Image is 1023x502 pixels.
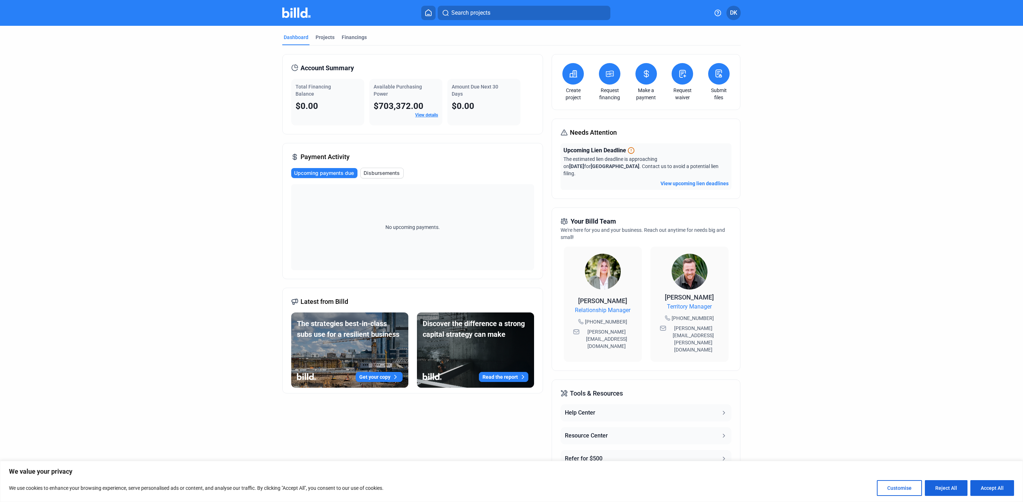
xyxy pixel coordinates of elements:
[581,328,633,350] span: [PERSON_NAME][EMAIL_ADDRESS][DOMAIN_NAME]
[301,63,354,73] span: Account Summary
[360,168,404,178] button: Disbursements
[877,480,922,496] button: Customise
[342,34,367,41] div: Financings
[672,254,707,290] img: Territory Manager
[561,404,731,421] button: Help Center
[668,325,719,353] span: [PERSON_NAME][EMAIL_ADDRESS][PERSON_NAME][DOMAIN_NAME]
[706,87,731,101] a: Submit files
[291,168,357,178] button: Upcoming payments due
[591,163,639,169] span: [GEOGRAPHIC_DATA]
[296,101,318,111] span: $0.00
[565,408,595,417] div: Help Center
[296,84,331,97] span: Total Financing Balance
[570,388,623,398] span: Tools & Resources
[294,169,354,177] span: Upcoming payments due
[726,6,741,20] button: DK
[578,297,627,305] span: [PERSON_NAME]
[571,216,616,226] span: Your Billd Team
[438,6,610,20] button: Search projects
[364,169,400,177] span: Disbursements
[284,34,308,41] div: Dashboard
[585,318,627,325] span: [PHONE_NUMBER]
[672,315,714,322] span: [PHONE_NUMBER]
[452,101,474,111] span: $0.00
[570,128,617,138] span: Needs Attention
[423,318,528,340] div: Discover the difference a strong capital strategy can make
[665,293,714,301] span: [PERSON_NAME]
[563,146,626,155] span: Upcoming Lien Deadline
[561,427,731,444] button: Resource Center
[670,87,695,101] a: Request waiver
[301,152,350,162] span: Payment Activity
[374,84,422,97] span: Available Purchasing Power
[561,450,731,467] button: Refer for $500
[565,454,602,463] div: Refer for $500
[374,101,423,111] span: $703,372.00
[316,34,335,41] div: Projects
[301,297,348,307] span: Latest from Billd
[925,480,967,496] button: Reject All
[9,484,384,492] p: We use cookies to enhance your browsing experience, serve personalised ads or content, and analys...
[381,224,445,231] span: No upcoming payments.
[561,227,725,240] span: We're here for you and your business. Reach out anytime for needs big and small!
[561,87,586,101] a: Create project
[970,480,1014,496] button: Accept All
[479,372,528,382] button: Read the report
[452,84,498,97] span: Amount Due Next 30 Days
[585,254,621,290] img: Relationship Manager
[730,9,737,17] span: DK
[661,180,729,187] button: View upcoming lien deadlines
[565,431,608,440] div: Resource Center
[597,87,622,101] a: Request financing
[569,163,584,169] span: [DATE]
[9,467,1014,476] p: We value your privacy
[667,302,712,311] span: Territory Manager
[356,372,403,382] button: Get your copy
[634,87,659,101] a: Make a payment
[575,306,630,315] span: Relationship Manager
[282,8,311,18] img: Billd Company Logo
[297,318,403,340] div: The strategies best-in-class subs use for a resilient business
[563,156,719,176] span: The estimated lien deadline is approaching on for . Contact us to avoid a potential lien filing.
[415,113,438,118] a: View details
[451,9,490,17] span: Search projects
